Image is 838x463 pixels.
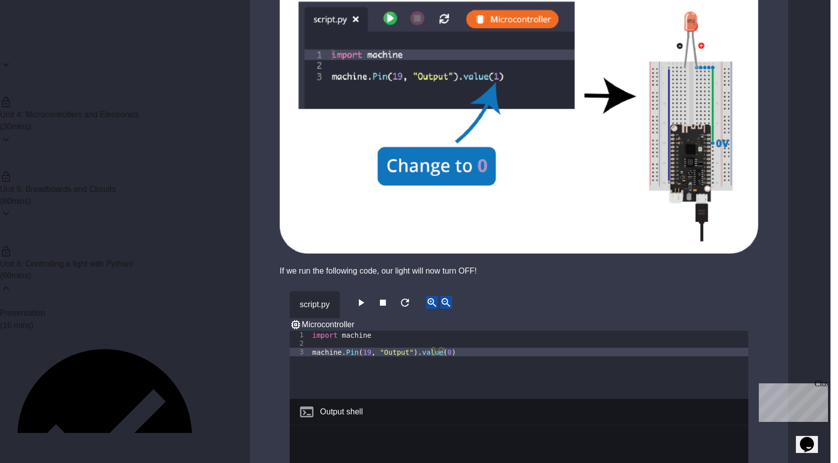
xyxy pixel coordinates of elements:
div: Output shell [320,406,363,418]
iframe: chat widget [796,423,828,453]
div: 3 [290,348,310,356]
div: Chat with us now!Close [4,4,69,64]
div: If we run the following code, our light will now turn OFF! [280,264,758,279]
div: 2 [290,339,310,348]
iframe: chat widget [755,379,828,422]
div: script.py [290,291,340,318]
span: Microcontroller [302,320,354,329]
div: 1 [290,331,310,339]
